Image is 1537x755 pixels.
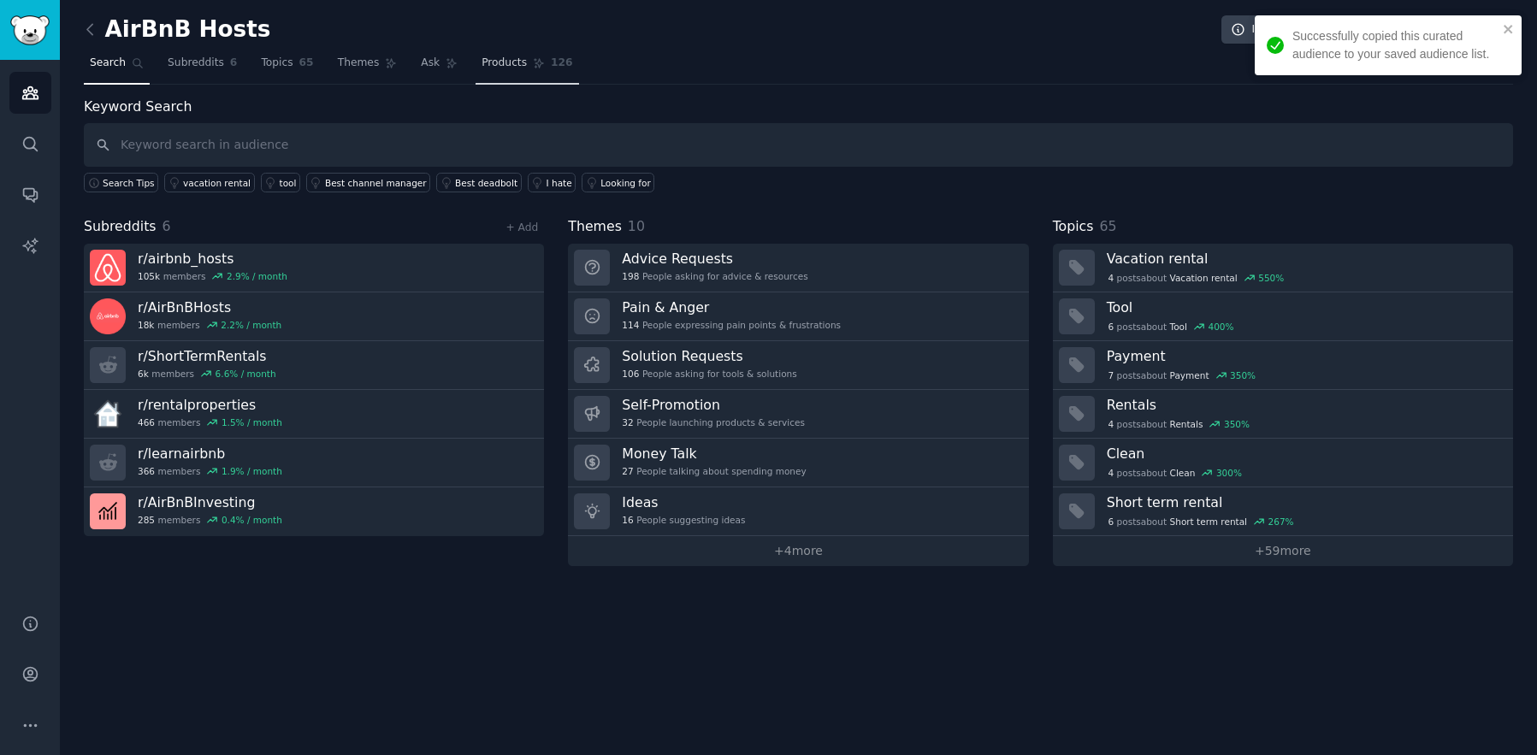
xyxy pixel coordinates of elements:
[568,292,1028,341] a: Pain & Anger114People expressing pain points & frustrations
[138,396,282,414] h3: r/ rentalproperties
[138,514,282,526] div: members
[622,514,745,526] div: People suggesting ideas
[622,396,805,414] h3: Self-Promotion
[622,319,841,331] div: People expressing pain points & frustrations
[325,177,427,189] div: Best channel manager
[1107,270,1286,286] div: post s about
[622,416,633,428] span: 32
[138,347,276,365] h3: r/ ShortTermRentals
[138,250,287,268] h3: r/ airbnb_hosts
[1216,467,1242,479] div: 300 %
[1170,467,1196,479] span: Clean
[568,487,1028,536] a: Ideas16People suggesting ideas
[1108,516,1114,528] span: 6
[1053,341,1513,390] a: Payment7postsaboutPayment350%
[568,536,1028,566] a: +4more
[415,50,464,85] a: Ask
[222,465,282,477] div: 1.9 % / month
[1107,416,1251,432] div: post s about
[1107,319,1236,334] div: post s about
[261,56,293,71] span: Topics
[505,221,538,233] a: + Add
[1170,272,1238,284] span: Vacation rental
[1224,418,1250,430] div: 350 %
[1053,390,1513,439] a: Rentals4postsaboutRentals350%
[338,56,380,71] span: Themes
[1108,321,1114,333] span: 6
[547,177,572,189] div: I hate
[1107,298,1501,316] h3: Tool
[138,270,160,282] span: 105k
[568,341,1028,390] a: Solution Requests106People asking for tools & solutions
[84,16,270,44] h2: AirBnB Hosts
[622,298,841,316] h3: Pain & Anger
[103,177,155,189] span: Search Tips
[1107,445,1501,463] h3: Clean
[568,216,622,238] span: Themes
[1053,216,1094,238] span: Topics
[84,244,544,292] a: r/airbnb_hosts105kmembers2.9% / month
[1108,369,1114,381] span: 7
[138,319,154,331] span: 18k
[1107,514,1296,529] div: post s about
[84,439,544,487] a: r/learnairbnb366members1.9% / month
[90,396,126,432] img: rentalproperties
[1170,418,1203,430] span: Rentals
[622,270,639,282] span: 198
[1053,439,1513,487] a: Clean4postsaboutClean300%
[84,216,157,238] span: Subreddits
[622,319,639,331] span: 114
[1099,218,1116,234] span: 65
[551,56,573,71] span: 126
[90,493,126,529] img: AirBnBInvesting
[622,465,633,477] span: 27
[622,347,796,365] h3: Solution Requests
[1107,396,1501,414] h3: Rentals
[168,56,224,71] span: Subreddits
[1107,250,1501,268] h3: Vacation rental
[1053,292,1513,341] a: Tool6postsaboutTool400%
[568,390,1028,439] a: Self-Promotion32People launching products & services
[1108,272,1114,284] span: 4
[90,298,126,334] img: AirBnBHosts
[261,173,300,192] a: tool
[84,123,1513,167] input: Keyword search in audience
[299,56,314,71] span: 65
[138,514,155,526] span: 285
[622,493,745,511] h3: Ideas
[222,416,282,428] div: 1.5 % / month
[183,177,251,189] div: vacation rental
[222,514,282,526] div: 0.4 % / month
[163,218,171,234] span: 6
[600,177,651,189] div: Looking for
[622,514,633,526] span: 16
[138,465,282,477] div: members
[216,368,276,380] div: 6.6 % / month
[582,173,654,192] a: Looking for
[138,368,149,380] span: 6k
[90,56,126,71] span: Search
[528,173,576,192] a: I hate
[84,292,544,341] a: r/AirBnBHosts18kmembers2.2% / month
[164,173,254,192] a: vacation rental
[84,50,150,85] a: Search
[138,416,282,428] div: members
[1230,369,1256,381] div: 350 %
[1221,15,1285,44] a: Info
[255,50,319,85] a: Topics65
[421,56,440,71] span: Ask
[1107,368,1257,383] div: post s about
[280,177,297,189] div: tool
[227,270,287,282] div: 2.9 % / month
[306,173,430,192] a: Best channel manager
[1053,487,1513,536] a: Short term rental6postsaboutShort term rental267%
[221,319,281,331] div: 2.2 % / month
[1268,516,1294,528] div: 267 %
[436,173,521,192] a: Best deadbolt
[622,445,806,463] h3: Money Talk
[138,465,155,477] span: 366
[1208,321,1233,333] div: 400 %
[138,416,155,428] span: 466
[482,56,527,71] span: Products
[622,270,807,282] div: People asking for advice & resources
